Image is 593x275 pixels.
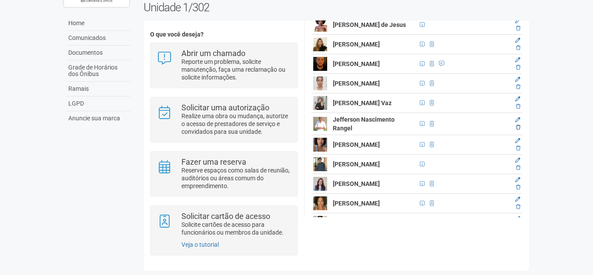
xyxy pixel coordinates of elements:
[516,64,520,70] a: Excluir membro
[144,1,529,14] h2: Unidade 1/302
[313,18,327,32] img: user.png
[181,103,269,112] strong: Solicitar uma autorização
[516,184,520,190] a: Excluir membro
[333,41,380,48] strong: [PERSON_NAME]
[66,31,131,46] a: Comunicados
[333,141,380,148] strong: [PERSON_NAME]
[66,96,131,111] a: LGPD
[515,37,520,43] a: Editar membro
[333,60,380,67] strong: [PERSON_NAME]
[181,49,245,58] strong: Abrir um chamado
[516,165,520,171] a: Excluir membro
[515,76,520,83] a: Editar membro
[313,157,327,171] img: user.png
[333,161,380,168] strong: [PERSON_NAME]
[333,180,380,187] strong: [PERSON_NAME]
[516,124,520,130] a: Excluir membro
[516,204,520,210] a: Excluir membro
[181,212,270,221] strong: Solicitar cartão de acesso
[333,200,380,207] strong: [PERSON_NAME]
[516,25,520,31] a: Excluir membro
[313,196,327,210] img: user.png
[66,46,131,60] a: Documentos
[313,138,327,152] img: user.png
[181,221,291,236] p: Solicite cartões de acesso para funcionários ou membros da unidade.
[515,18,520,24] a: Editar membro
[313,216,327,230] img: user.png
[181,241,219,248] a: Veja o tutorial
[516,145,520,151] a: Excluir membro
[333,99,392,106] strong: [PERSON_NAME] Vaz
[515,177,520,183] a: Editar membro
[181,112,291,136] p: Realize uma obra ou mudança, autorize o acesso de prestadores de serviço e convidados para sua un...
[515,117,520,123] a: Editar membro
[333,21,406,28] strong: [PERSON_NAME] de Jesus
[313,96,327,110] img: user.png
[515,138,520,144] a: Editar membro
[181,166,291,190] p: Reserve espaços como salas de reunião, auditórios ou áreas comum do empreendimento.
[66,111,131,126] a: Anuncie sua marca
[181,157,246,166] strong: Fazer uma reserva
[157,50,291,81] a: Abrir um chamado Reporte um problema, solicite manutenção, faça uma reclamação ou solicite inform...
[515,196,520,202] a: Editar membro
[516,103,520,109] a: Excluir membro
[157,104,291,136] a: Solicitar uma autorização Realize uma obra ou mudança, autorize o acesso de prestadores de serviç...
[515,96,520,102] a: Editar membro
[333,80,380,87] strong: [PERSON_NAME]
[181,58,291,81] p: Reporte um problema, solicite manutenção, faça uma reclamação ou solicite informações.
[66,16,131,31] a: Home
[516,45,520,51] a: Excluir membro
[313,57,327,71] img: user.png
[66,82,131,96] a: Ramais
[515,157,520,163] a: Editar membro
[515,216,520,222] a: Editar membro
[150,31,298,38] h4: O que você deseja?
[157,212,291,236] a: Solicitar cartão de acesso Solicite cartões de acesso para funcionários ou membros da unidade.
[333,116,395,132] strong: Jefferson Nascimento Rangel
[313,177,327,191] img: user.png
[313,76,327,90] img: user.png
[313,37,327,51] img: user.png
[313,117,327,131] img: user.png
[157,158,291,190] a: Fazer uma reserva Reserve espaços como salas de reunião, auditórios ou áreas comum do empreendime...
[66,60,131,82] a: Grade de Horários dos Ônibus
[515,57,520,63] a: Editar membro
[516,84,520,90] a: Excluir membro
